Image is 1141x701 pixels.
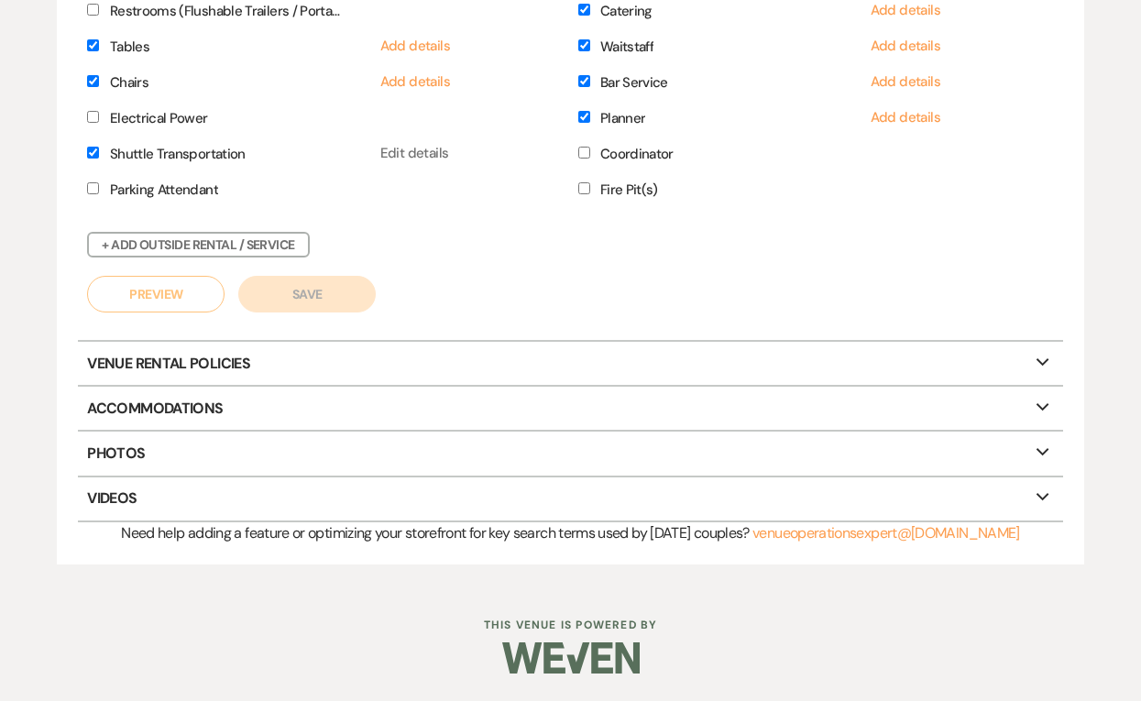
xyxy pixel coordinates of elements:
[871,58,944,106] button: Add details
[78,432,1064,475] p: Photos
[238,276,376,312] button: Save
[502,626,640,690] img: Weven Logo
[87,232,309,257] button: + Add Outside Rental / Service
[78,342,1064,385] p: Venue Rental Policies
[87,111,99,123] input: Electrical Power
[78,477,1064,520] p: Videos
[87,39,99,51] input: Tables
[578,111,590,123] input: Planner
[578,147,590,159] input: Coordinator
[380,58,454,106] button: Add details
[121,523,749,542] span: Need help adding a feature or optimizing your storefront for key search terms used by [DATE] coup...
[78,387,1064,430] p: Accommodations
[87,75,99,87] input: Chairs
[380,22,454,71] button: Add details
[871,93,944,142] button: Add details
[578,75,590,87] input: Bar Service
[87,4,99,16] input: Restrooms (Flushable Trailers / Portable)
[87,35,149,60] label: Tables
[578,35,654,60] label: Waitstaff
[87,178,218,203] label: Parking Attendant
[578,4,590,16] input: Catering
[87,182,99,194] input: Parking Attendant
[578,106,646,131] label: Planner
[578,39,590,51] input: Waitstaff
[87,106,207,131] label: Electrical Power
[87,276,225,312] a: Preview
[87,147,99,159] input: Shuttle Transportation
[578,182,590,194] input: Fire Pit(s)
[752,523,1020,542] a: venueoperationsexpert@[DOMAIN_NAME]
[578,178,658,203] label: Fire Pit(s)
[578,142,674,167] label: Coordinator
[87,71,148,95] label: Chairs
[578,71,668,95] label: Bar Service
[871,22,944,71] button: Add details
[380,129,454,178] button: Edit details
[87,142,245,167] label: Shuttle Transportation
